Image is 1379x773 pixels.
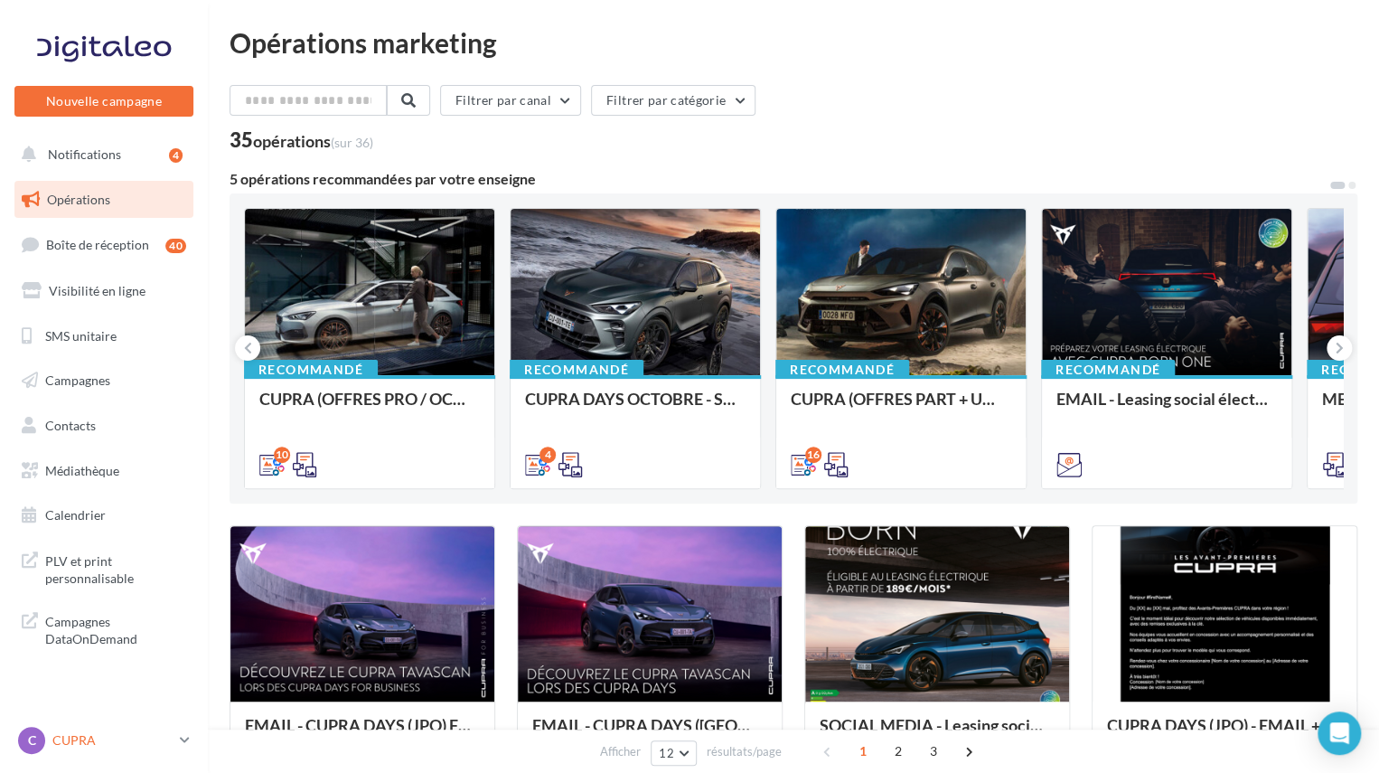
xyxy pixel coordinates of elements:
button: 12 [651,740,697,766]
div: CUPRA DAYS (JPO) - EMAIL + SMS [1107,716,1342,752]
a: Boîte de réception40 [11,225,197,264]
span: C [28,731,36,749]
span: PLV et print personnalisable [45,549,186,588]
div: EMAIL - CUPRA DAYS ([GEOGRAPHIC_DATA]) Private Générique [532,716,767,752]
span: Visibilité en ligne [49,283,145,298]
span: résultats/page [707,743,782,760]
div: Opérations marketing [230,29,1357,56]
a: Campagnes DataOnDemand [11,602,197,655]
span: 12 [659,746,674,760]
div: Open Intercom Messenger [1318,712,1361,755]
span: Médiathèque [45,463,119,478]
button: Filtrer par catégorie [591,85,755,116]
div: CUPRA DAYS OCTOBRE - SOME [525,390,746,426]
div: CUPRA (OFFRES PRO / OCT) - SOCIAL MEDIA [259,390,480,426]
a: PLV et print personnalisable [11,542,197,595]
a: Opérations [11,181,197,219]
span: SMS unitaire [45,327,117,343]
span: Boîte de réception [46,237,149,252]
button: Notifications 4 [11,136,190,174]
div: Recommandé [1041,360,1175,380]
div: 35 [230,130,373,150]
div: Recommandé [244,360,378,380]
a: Médiathèque [11,452,197,490]
div: Recommandé [510,360,643,380]
a: SMS unitaire [11,317,197,355]
span: 1 [849,737,877,766]
span: (sur 36) [331,135,373,150]
button: Nouvelle campagne [14,86,193,117]
div: 4 [169,148,183,163]
span: Campagnes DataOnDemand [45,609,186,648]
span: 3 [919,737,948,766]
button: Filtrer par canal [440,85,581,116]
div: 4 [539,447,556,463]
div: 16 [805,447,821,463]
div: 5 opérations recommandées par votre enseigne [230,172,1328,186]
span: Opérations [47,192,110,207]
span: Contacts [45,418,96,433]
a: C CUPRA [14,723,193,758]
div: opérations [253,133,373,149]
span: Afficher [600,743,641,760]
a: Contacts [11,407,197,445]
span: Notifications [48,146,121,162]
div: EMAIL - CUPRA DAYS (JPO) Fleet Générique [245,716,480,752]
a: Campagnes [11,362,197,400]
p: CUPRA [52,731,173,749]
div: 10 [274,447,290,463]
div: Recommandé [775,360,909,380]
span: Campagnes [45,372,110,388]
div: EMAIL - Leasing social électrique - CUPRA Born One [1056,390,1277,426]
span: Calendrier [45,507,106,523]
a: Visibilité en ligne [11,272,197,310]
div: SOCIAL MEDIA - Leasing social électrique - CUPRA Born [820,716,1055,752]
a: Calendrier [11,496,197,534]
div: 40 [165,239,186,253]
span: 2 [884,737,913,766]
div: CUPRA (OFFRES PART + USP / OCT) - SOCIAL MEDIA [791,390,1011,426]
